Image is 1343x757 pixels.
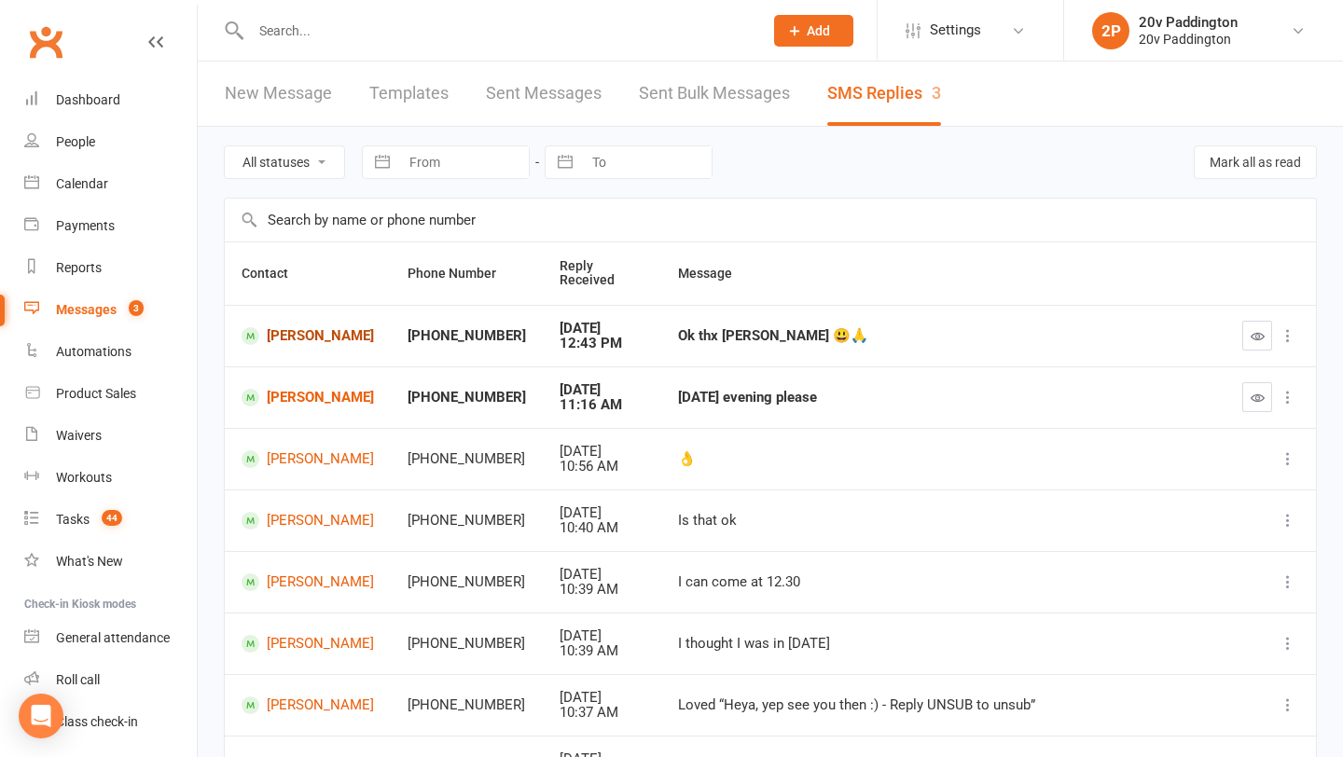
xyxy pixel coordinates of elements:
[225,62,332,126] a: New Message
[543,242,661,305] th: Reply Received
[1139,14,1238,31] div: 20v Paddington
[24,331,197,373] a: Automations
[24,163,197,205] a: Calendar
[408,390,526,406] div: [PHONE_NUMBER]
[560,321,644,337] div: [DATE]
[408,451,526,467] div: [PHONE_NUMBER]
[560,643,644,659] div: 10:39 AM
[242,327,374,345] a: [PERSON_NAME]
[678,328,1209,344] div: Ok thx [PERSON_NAME] 😃🙏
[56,344,132,359] div: Automations
[225,199,1316,241] input: Search by name or phone number
[56,134,95,149] div: People
[102,510,122,526] span: 44
[24,617,197,659] a: General attendance kiosk mode
[774,15,853,47] button: Add
[408,697,526,713] div: [PHONE_NUMBER]
[242,389,374,406] a: [PERSON_NAME]
[827,62,941,126] a: SMS Replies3
[678,697,1209,713] div: Loved “Heya, yep see you then :) - Reply UNSUB to unsub”
[56,176,108,191] div: Calendar
[24,121,197,163] a: People
[56,714,138,729] div: Class check-in
[639,62,790,126] a: Sent Bulk Messages
[24,659,197,701] a: Roll call
[242,512,374,530] a: [PERSON_NAME]
[560,382,644,398] div: [DATE]
[678,390,1209,406] div: [DATE] evening please
[560,690,644,706] div: [DATE]
[1139,31,1238,48] div: 20v Paddington
[560,505,644,521] div: [DATE]
[391,242,543,305] th: Phone Number
[408,513,526,529] div: [PHONE_NUMBER]
[56,218,115,233] div: Payments
[24,701,197,743] a: Class kiosk mode
[56,302,117,317] div: Messages
[560,336,644,351] div: 12:43 PM
[24,499,197,541] a: Tasks 44
[24,289,197,331] a: Messages 3
[56,92,120,107] div: Dashboard
[129,300,144,316] span: 3
[56,386,136,401] div: Product Sales
[560,567,644,583] div: [DATE]
[369,62,449,126] a: Templates
[56,630,170,645] div: General attendance
[408,636,526,652] div: [PHONE_NUMBER]
[24,205,197,247] a: Payments
[56,260,102,275] div: Reports
[24,373,197,415] a: Product Sales
[486,62,602,126] a: Sent Messages
[932,83,941,103] div: 3
[1194,145,1317,179] button: Mark all as read
[56,470,112,485] div: Workouts
[24,247,197,289] a: Reports
[242,635,374,653] a: [PERSON_NAME]
[678,636,1209,652] div: I thought I was in [DATE]
[24,415,197,457] a: Waivers
[242,450,374,468] a: [PERSON_NAME]
[24,457,197,499] a: Workouts
[678,513,1209,529] div: Is that ok
[560,628,644,644] div: [DATE]
[245,18,750,44] input: Search...
[24,541,197,583] a: What's New
[56,672,100,687] div: Roll call
[242,696,374,714] a: [PERSON_NAME]
[22,19,69,65] a: Clubworx
[225,242,391,305] th: Contact
[56,428,102,443] div: Waivers
[408,574,526,590] div: [PHONE_NUMBER]
[56,554,123,569] div: What's New
[560,444,644,460] div: [DATE]
[24,79,197,121] a: Dashboard
[560,397,644,413] div: 11:16 AM
[560,520,644,536] div: 10:40 AM
[56,512,90,527] div: Tasks
[678,451,1209,467] div: 👌
[678,574,1209,590] div: I can come at 12.30
[807,23,830,38] span: Add
[582,146,712,178] input: To
[19,694,63,738] div: Open Intercom Messenger
[560,705,644,721] div: 10:37 AM
[408,328,526,344] div: [PHONE_NUMBER]
[242,573,374,591] a: [PERSON_NAME]
[661,242,1225,305] th: Message
[560,582,644,598] div: 10:39 AM
[560,459,644,475] div: 10:56 AM
[930,9,981,51] span: Settings
[399,146,529,178] input: From
[1092,12,1129,49] div: 2P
